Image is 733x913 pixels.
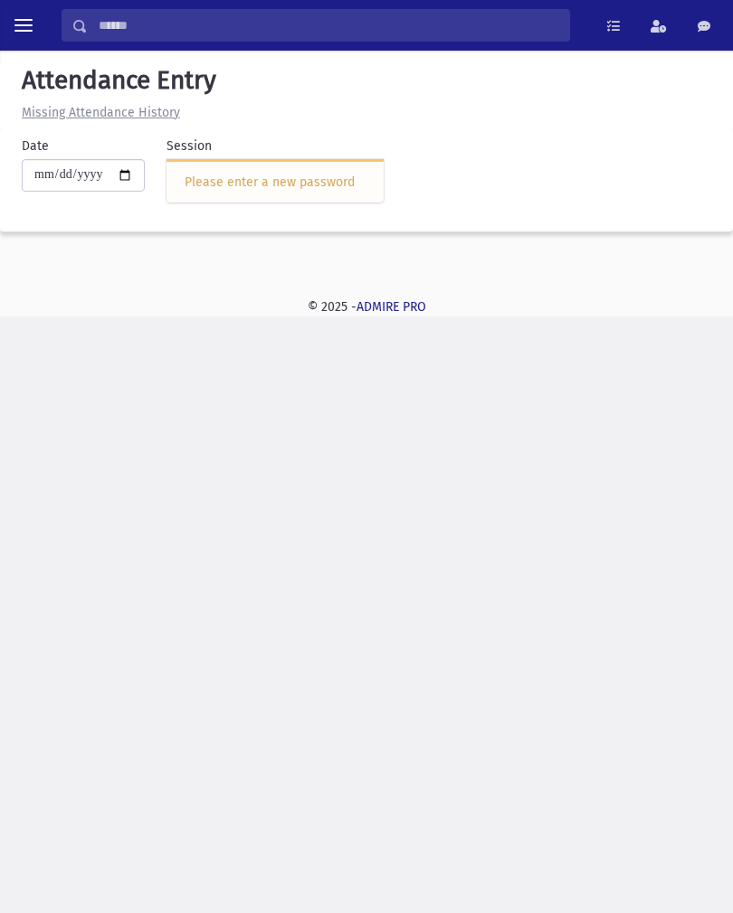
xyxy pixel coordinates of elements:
div: Please enter a new password [185,173,366,192]
a: Missing Attendance History [14,105,180,120]
u: Missing Attendance History [22,105,180,120]
h5: Attendance Entry [14,65,719,96]
button: toggle menu [7,9,40,42]
label: Date [22,136,49,155]
input: Search [88,9,569,42]
label: Session [167,136,212,155]
a: ADMIRE PRO [357,299,426,315]
div: © 2025 - [14,297,719,316]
